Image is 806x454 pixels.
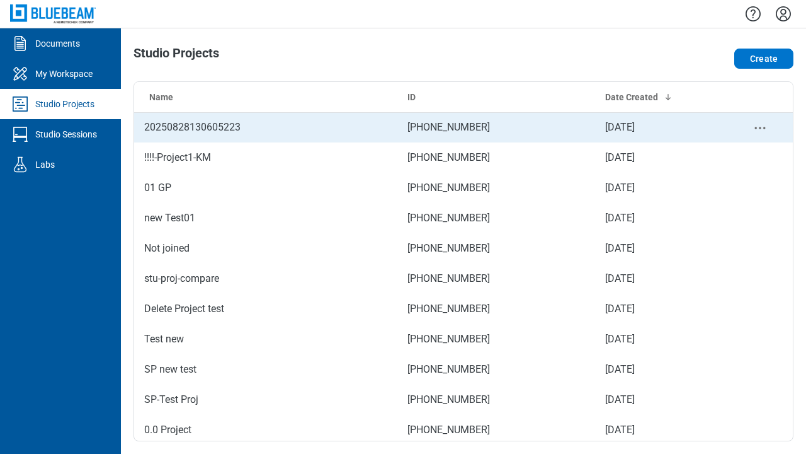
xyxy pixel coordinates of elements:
[133,46,219,66] h1: Studio Projects
[397,294,595,324] td: [PHONE_NUMBER]
[35,98,94,110] div: Studio Projects
[397,112,595,143] td: [PHONE_NUMBER]
[407,91,585,103] div: ID
[752,120,768,136] button: project-actions-menu
[134,415,397,445] td: 0.0 Project
[134,354,397,385] td: SP new test
[35,67,93,80] div: My Workspace
[397,143,595,173] td: [PHONE_NUMBER]
[134,264,397,294] td: stu-proj-compare
[397,354,595,385] td: [PHONE_NUMBER]
[595,173,727,203] td: [DATE]
[397,233,595,264] td: [PHONE_NUMBER]
[397,264,595,294] td: [PHONE_NUMBER]
[10,94,30,114] svg: Studio Projects
[10,124,30,144] svg: Studio Sessions
[595,112,727,143] td: [DATE]
[35,128,97,141] div: Studio Sessions
[595,324,727,354] td: [DATE]
[595,294,727,324] td: [DATE]
[134,173,397,203] td: 01 GP
[595,143,727,173] td: [DATE]
[397,385,595,415] td: [PHONE_NUMBER]
[10,64,30,84] svg: My Workspace
[10,33,30,54] svg: Documents
[595,385,727,415] td: [DATE]
[10,4,96,23] img: Bluebeam, Inc.
[397,324,595,354] td: [PHONE_NUMBER]
[35,37,80,50] div: Documents
[595,233,727,264] td: [DATE]
[134,294,397,324] td: Delete Project test
[773,3,793,25] button: Settings
[595,415,727,445] td: [DATE]
[134,203,397,233] td: new Test01
[397,203,595,233] td: [PHONE_NUMBER]
[134,143,397,173] td: !!!!-Project1-KM
[149,91,387,103] div: Name
[134,385,397,415] td: SP-Test Proj
[35,158,55,171] div: Labs
[595,203,727,233] td: [DATE]
[605,91,717,103] div: Date Created
[734,49,793,69] button: Create
[134,233,397,264] td: Not joined
[10,154,30,175] svg: Labs
[134,324,397,354] td: Test new
[134,112,397,143] td: 20250828130605223
[397,415,595,445] td: [PHONE_NUMBER]
[595,264,727,294] td: [DATE]
[397,173,595,203] td: [PHONE_NUMBER]
[595,354,727,385] td: [DATE]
